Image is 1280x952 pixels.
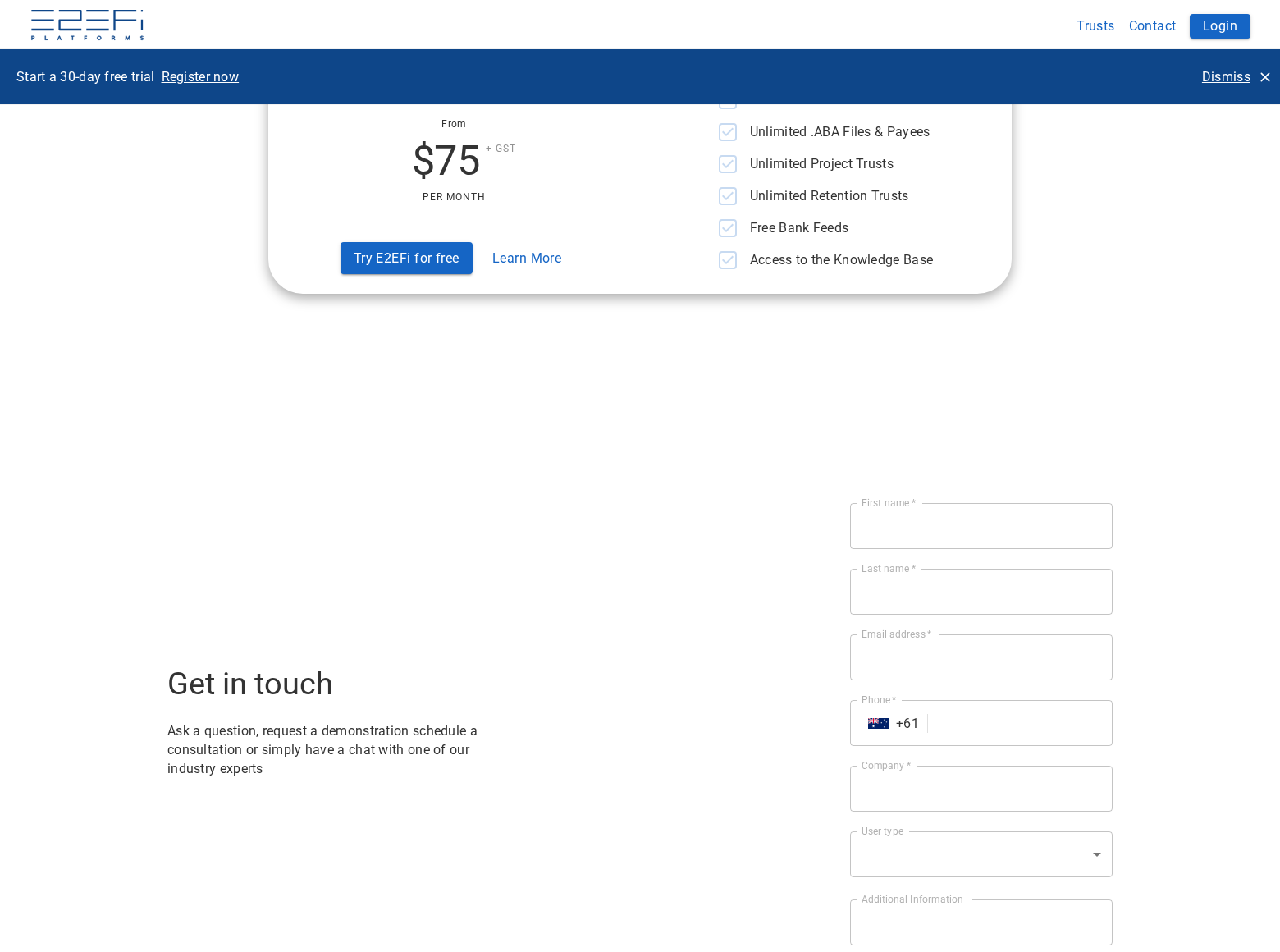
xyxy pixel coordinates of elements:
p: Access to the Knowledge Base [750,250,933,269]
p: Dismiss [1202,67,1250,86]
label: Company [862,758,912,772]
p: Start a 30-day free trial [16,67,155,86]
label: Additional Information [862,892,963,906]
span: + GST [486,143,516,154]
span: From [441,118,467,130]
p: Unlimited Retention Trusts [750,186,909,205]
button: Learn More [486,242,569,274]
label: Email address [862,627,932,641]
p: Unlimited Project Trusts [750,154,894,173]
button: Select country [862,706,896,740]
label: Last name [862,561,916,575]
label: First name [862,496,916,510]
p: Ask a question, request a demonstration schedule a consultation or simply have a chat with one of... [167,721,496,778]
h2: $75 [412,136,480,185]
button: Register now [155,62,246,91]
p: Register now [162,67,240,86]
p: Free Bank Feeds [750,218,849,237]
p: Unlimited .ABA Files & Payees [750,122,930,141]
label: User type [862,824,903,838]
img: Australia [868,718,889,729]
span: Per Month [423,191,486,203]
button: Try E2EFi for free [341,242,473,274]
label: Phone [862,693,897,707]
h3: Get in touch [167,666,496,702]
button: Dismiss [1195,62,1277,91]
